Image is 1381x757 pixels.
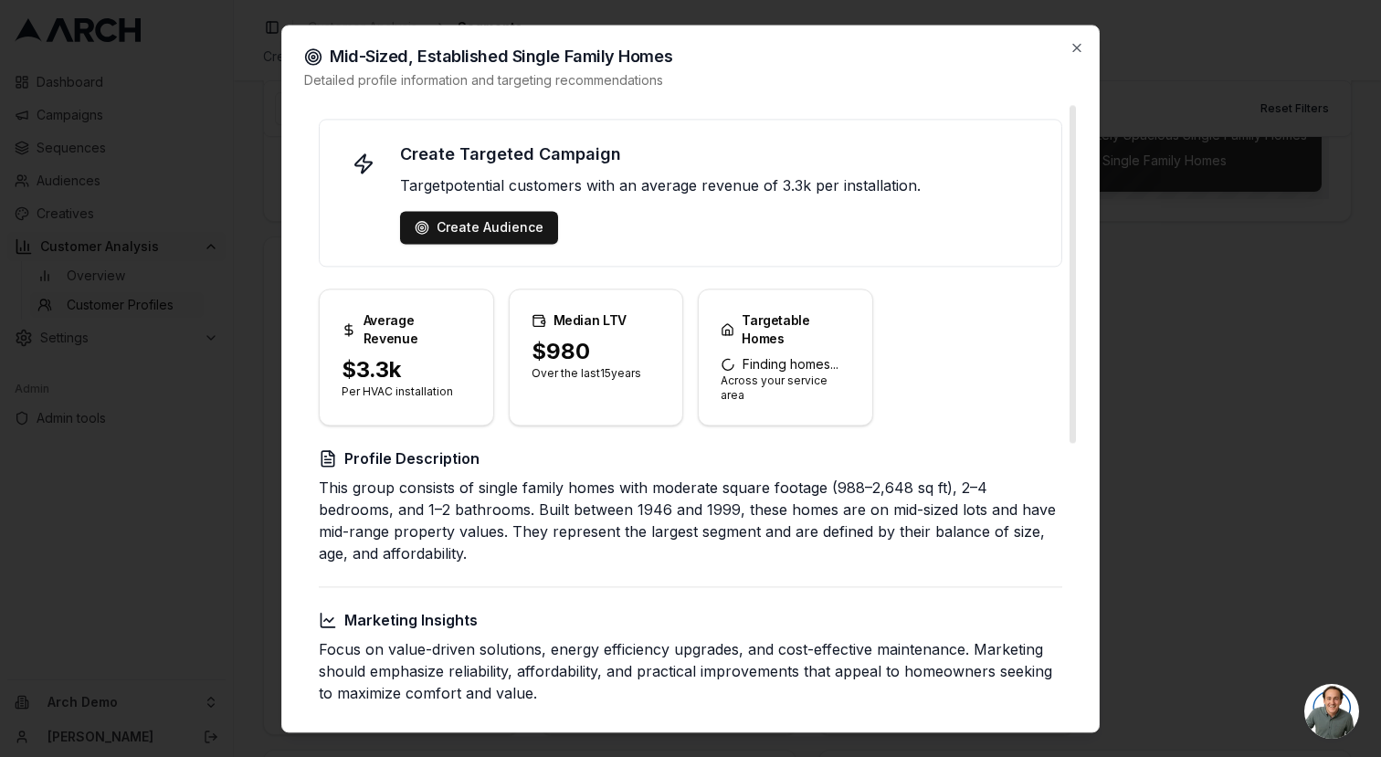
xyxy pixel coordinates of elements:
[319,638,1062,704] p: Focus on value-driven solutions, energy efficiency upgrades, and cost-effective maintenance. Mark...
[304,47,1077,66] h2: Mid-Sized, Established Single Family Homes
[400,211,558,244] button: Create Audience
[532,311,661,330] div: Median LTV
[319,477,1062,564] p: This group consists of single family homes with moderate square footage (988–2,648 sq ft), 2–4 be...
[532,366,661,381] p: Over the last 15 years
[342,355,471,384] div: $3.3k
[400,142,1039,167] h4: Create Targeted Campaign
[319,609,1062,631] h3: Marketing Insights
[532,337,661,366] div: $980
[721,311,850,348] div: Targetable Homes
[319,447,1062,469] h3: Profile Description
[304,71,1077,89] p: Detailed profile information and targeting recommendations
[342,384,471,399] p: Per HVAC installation
[721,355,850,373] span: Finding homes...
[342,311,471,348] div: Average Revenue
[415,218,543,237] a: Create Audience
[400,174,1039,196] p: Target potential customers with an average revenue of 3.3k per installation.
[721,373,850,403] p: Across your service area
